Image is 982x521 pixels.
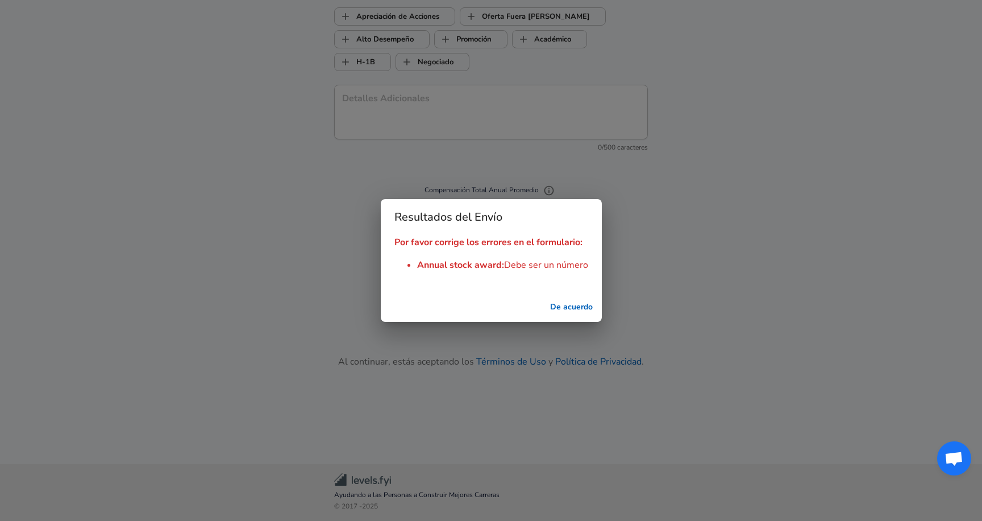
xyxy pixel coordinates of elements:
[546,297,597,318] button: successful-submission-button
[381,199,602,235] h2: Resultados del Envío
[504,259,588,271] span: Debe ser un número
[417,259,504,271] span: Annual stock award :
[394,236,582,249] strong: Por favor corrige los errores en el formulario:
[937,441,971,475] div: Chat abierto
